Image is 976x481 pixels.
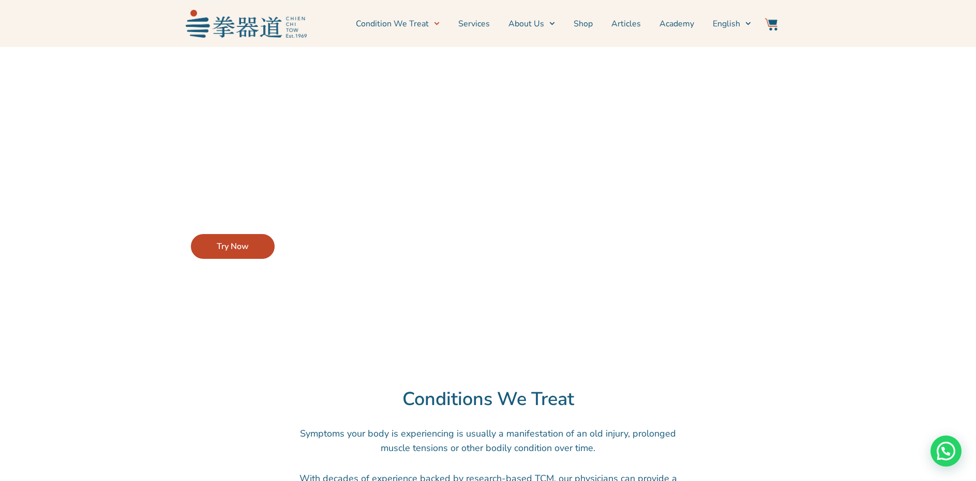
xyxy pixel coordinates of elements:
a: About Us [508,11,555,37]
a: Articles [611,11,641,37]
span: Try Now [217,240,249,253]
img: Website Icon-03 [765,18,777,30]
h2: Does something feel off? [191,145,423,168]
a: Try Now [191,234,275,259]
a: Academy [659,11,694,37]
a: Shop [574,11,593,37]
p: Let our Symptom Checker recommend effective treatments for your conditions. [191,178,423,207]
span: English [713,18,740,30]
p: Symptoms your body is experiencing is usually a manifestation of an old injury, prolonged muscle ... [294,426,682,455]
h2: Conditions We Treat [121,388,855,411]
a: Condition We Treat [356,11,440,37]
a: Services [458,11,490,37]
a: English [713,11,751,37]
nav: Menu [312,11,752,37]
